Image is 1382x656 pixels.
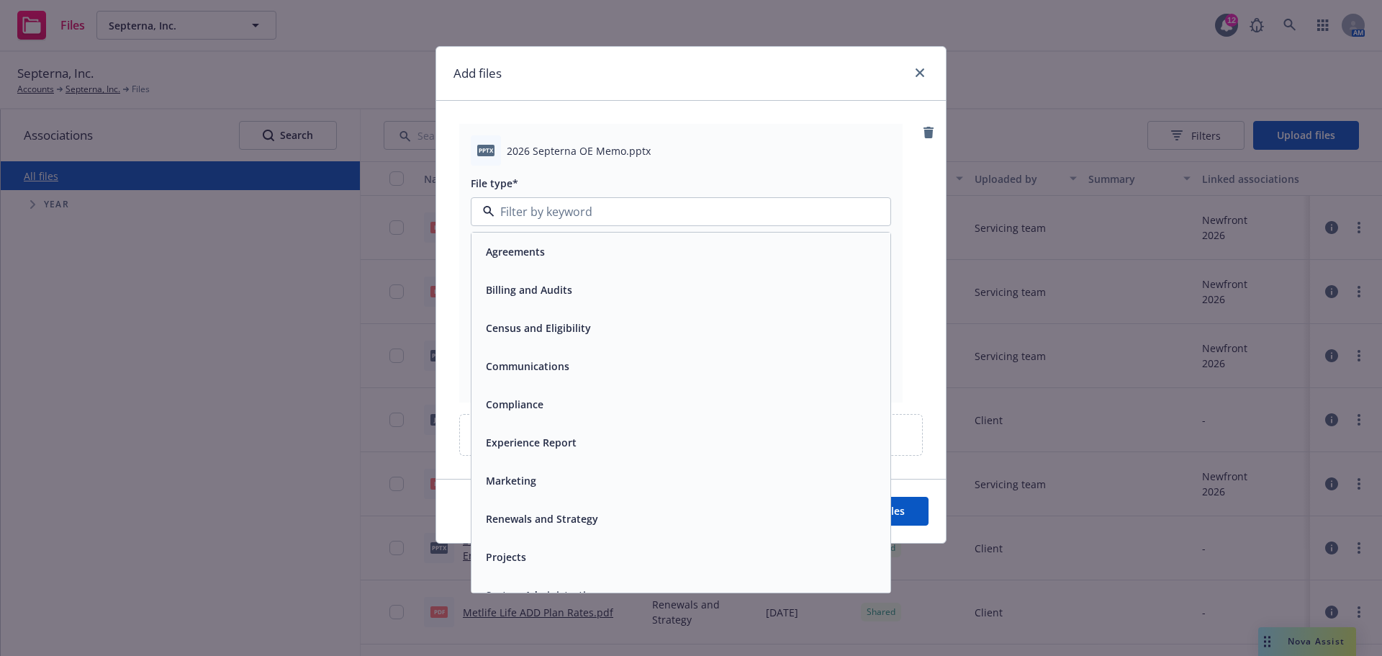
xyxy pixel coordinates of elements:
button: Census and Eligibility [486,320,591,336]
button: Marketing [486,473,536,488]
a: remove [920,124,937,141]
span: pptx [477,145,494,156]
a: close [911,64,929,81]
button: Renewals and Strategy [486,511,598,526]
input: Filter by keyword [494,203,862,220]
button: Compliance [486,397,543,412]
h1: Add files [453,64,502,83]
span: File type* [471,176,518,190]
button: Experience Report [486,435,577,450]
div: Upload new files [459,414,923,456]
button: Projects [486,549,526,565]
button: Billing and Audits [486,282,572,297]
span: 2026 Septerna OE Memo.pptx [507,143,651,158]
button: System Administration [486,588,599,603]
button: Communications [486,359,569,374]
button: Agreements [486,244,545,259]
